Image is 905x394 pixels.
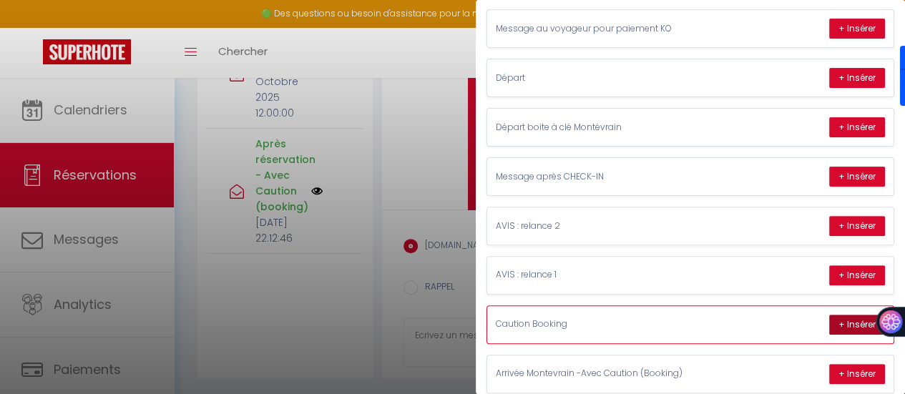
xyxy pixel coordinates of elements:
button: + Insérer [829,364,885,384]
button: + Insérer [829,68,885,88]
p: Départ [496,72,710,85]
button: + Insérer [829,19,885,39]
p: Arrivée Montevrain -Avec Caution (Booking) [496,367,710,380]
p: Message après CHECK-IN [496,170,710,184]
button: + Insérer [829,117,885,137]
p: AVIS : relance 2 [496,220,710,233]
button: + Insérer [829,167,885,187]
button: + Insérer [829,265,885,285]
p: AVIS : relance 1 [496,268,710,282]
button: + Insérer [829,216,885,236]
p: Message au voyageur pour paiement KO [496,22,710,36]
button: + Insérer [829,315,885,335]
p: Départ boite à clé Montévrain [496,121,710,134]
p: Caution Booking [496,317,710,331]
